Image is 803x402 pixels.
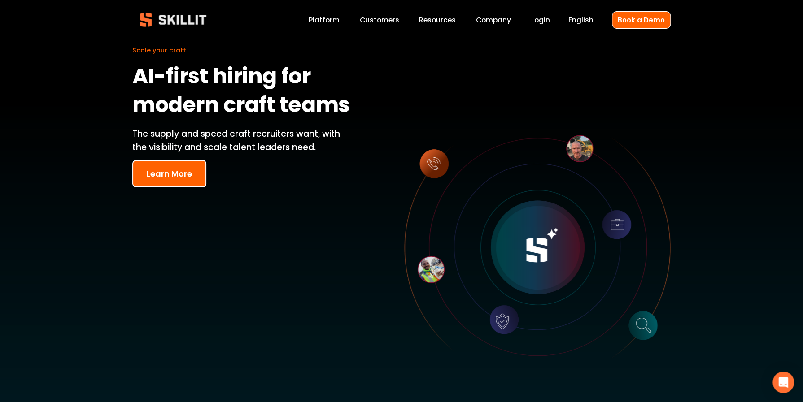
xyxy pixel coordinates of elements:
div: Open Intercom Messenger [772,372,794,393]
a: folder dropdown [419,14,456,26]
a: Book a Demo [612,11,671,29]
a: Customers [359,14,399,26]
span: Scale your craft [132,46,186,55]
img: Skillit [132,6,214,33]
strong: AI-first hiring for modern craft teams [132,60,349,125]
span: English [568,15,594,25]
div: language picker [568,14,594,26]
span: Resources [419,15,456,25]
button: Learn More [132,160,206,187]
p: The supply and speed craft recruiters want, with the visibility and scale talent leaders need. [132,127,354,155]
a: Login [531,14,550,26]
a: Platform [309,14,340,26]
a: Company [476,14,511,26]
